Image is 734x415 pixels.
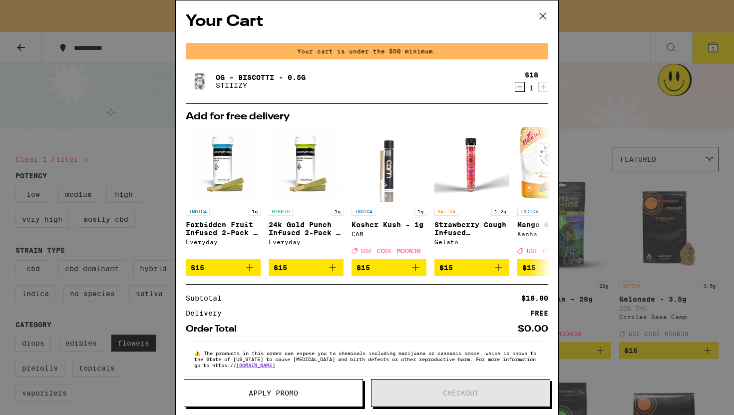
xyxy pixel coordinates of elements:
[434,127,509,202] img: Gelato - Strawberry Cough Infused Lolli's - 1.2g
[216,81,306,89] p: STIIIZY
[538,82,548,92] button: Increment
[332,207,344,216] p: 1g
[515,82,525,92] button: Decrement
[522,264,536,272] span: $15
[269,127,344,259] a: Open page for 24k Gold Punch Infused 2-Pack - 1g from Everyday
[269,127,344,202] img: Everyday - 24k Gold Punch Infused 2-Pack - 1g
[525,71,538,79] div: $18
[434,207,458,216] p: SATIVA
[517,231,592,237] div: Kanha
[434,127,509,259] a: Open page for Strawberry Cough Infused Lolli's - 1.2g from Gelato
[491,207,509,216] p: 1.2g
[194,350,536,368] span: The products in this order can expose you to chemicals including marijuana or cannabis smoke, whi...
[518,325,548,334] div: $0.00
[517,221,592,229] p: Mango Gummies
[186,221,261,237] p: Forbidden Fruit Infused 2-Pack - 1g
[517,127,592,259] a: Open page for Mango Gummies from Kanha
[186,325,244,334] div: Order Total
[525,84,538,92] div: 1
[191,264,204,272] span: $15
[414,207,426,216] p: 1g
[352,231,426,237] div: CAM
[352,127,426,259] a: Open page for Kosher Kush - 1g from CAM
[517,207,541,216] p: INDICA
[517,259,592,276] button: Add to bag
[352,127,426,202] img: CAM - Kosher Kush - 1g
[186,127,261,259] a: Open page for Forbidden Fruit Infused 2-Pack - 1g from Everyday
[269,239,344,245] div: Everyday
[249,390,298,397] span: Apply Promo
[357,264,370,272] span: $15
[194,350,204,356] span: ⚠️
[216,73,306,81] a: OG - Biscotti - 0.5g
[6,7,72,15] span: Hi. Need any help?
[521,295,548,302] div: $18.00
[361,248,421,254] span: USE CODE MOON30
[520,127,590,202] img: Kanha - Mango Gummies
[186,43,548,59] div: Your cart is under the $50 minimum.
[186,310,229,317] div: Delivery
[186,10,548,33] h2: Your Cart
[439,264,453,272] span: $15
[274,264,287,272] span: $15
[352,259,426,276] button: Add to bag
[269,259,344,276] button: Add to bag
[186,112,548,122] h2: Add for free delivery
[269,207,293,216] p: HYBRID
[186,259,261,276] button: Add to bag
[186,295,229,302] div: Subtotal
[527,248,587,254] span: USE CODE MOON30
[269,221,344,237] p: 24k Gold Punch Infused 2-Pack - 1g
[186,239,261,245] div: Everyday
[352,207,375,216] p: INDICA
[434,259,509,276] button: Add to bag
[352,221,426,229] p: Kosher Kush - 1g
[236,362,275,368] a: [DOMAIN_NAME]
[371,379,550,407] button: Checkout
[184,379,363,407] button: Apply Promo
[434,239,509,245] div: Gelato
[530,310,548,317] div: FREE
[434,221,509,237] p: Strawberry Cough Infused [PERSON_NAME]'s - 1.2g
[249,207,261,216] p: 1g
[186,127,261,202] img: Everyday - Forbidden Fruit Infused 2-Pack - 1g
[443,390,479,397] span: Checkout
[186,67,214,95] img: OG - Biscotti - 0.5g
